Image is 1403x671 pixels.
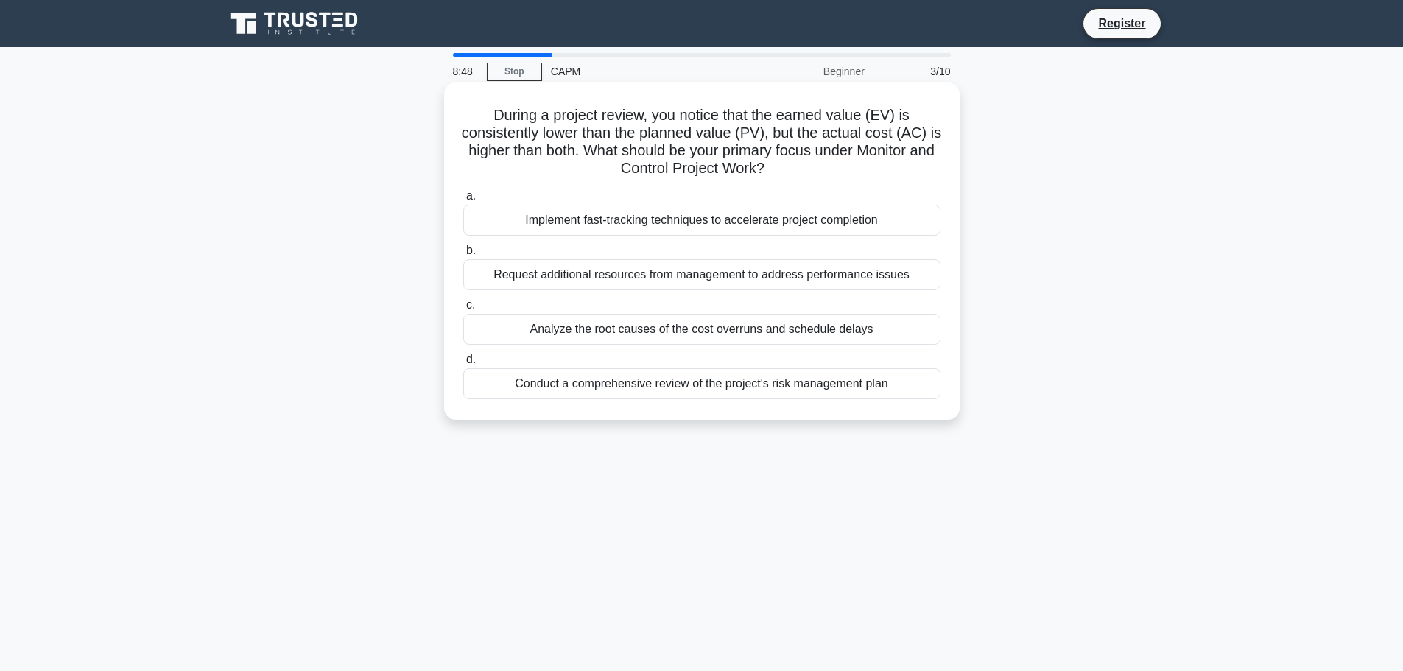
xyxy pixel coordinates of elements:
[487,63,542,81] a: Stop
[542,57,745,86] div: CAPM
[463,314,940,345] div: Analyze the root causes of the cost overruns and schedule delays
[444,57,487,86] div: 8:48
[1089,14,1154,32] a: Register
[466,189,476,202] span: a.
[466,298,475,311] span: c.
[745,57,873,86] div: Beginner
[463,205,940,236] div: Implement fast-tracking techniques to accelerate project completion
[466,244,476,256] span: b.
[462,106,942,178] h5: During a project review, you notice that the earned value (EV) is consistently lower than the pla...
[463,368,940,399] div: Conduct a comprehensive review of the project's risk management plan
[466,353,476,365] span: d.
[463,259,940,290] div: Request additional resources from management to address performance issues
[873,57,960,86] div: 3/10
